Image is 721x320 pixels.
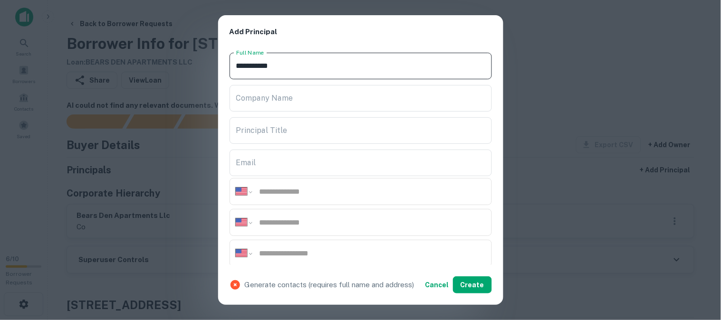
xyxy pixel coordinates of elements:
[422,276,453,293] button: Cancel
[673,244,721,290] iframe: Chat Widget
[453,276,492,293] button: Create
[236,48,264,56] label: Full Name
[245,279,414,291] p: Generate contacts (requires full name and address)
[218,15,503,49] h2: Add Principal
